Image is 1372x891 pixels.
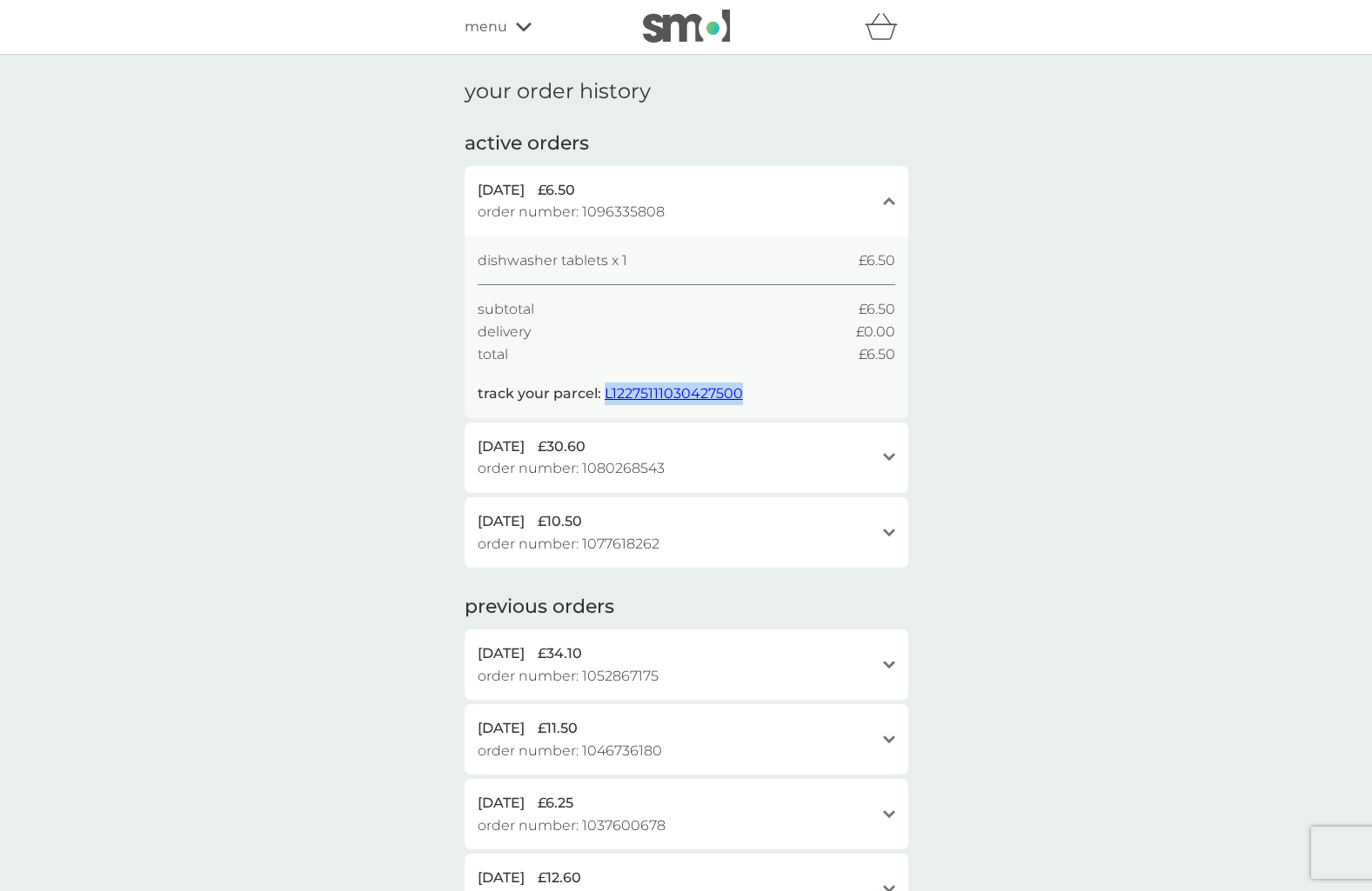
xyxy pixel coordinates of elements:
h2: active orders [465,130,589,157]
span: dishwasher tablets x 1 [478,249,627,272]
span: order number: 1046736180 [478,740,662,762]
span: order number: 1096335808 [478,201,665,223]
img: smol [643,10,730,43]
h1: your order history [465,79,651,104]
span: delivery [478,321,531,343]
span: £30.60 [538,436,586,458]
p: track your parcel: [478,382,743,405]
a: L12275111030427500 [605,385,743,402]
span: [DATE] [478,642,525,665]
span: total [478,343,508,366]
span: £11.50 [538,717,578,740]
span: £6.50 [859,249,895,272]
span: £34.10 [538,642,582,665]
span: order number: 1052867175 [478,665,659,688]
span: order number: 1080268543 [478,457,665,480]
div: basket [865,10,908,44]
span: [DATE] [478,510,525,533]
h2: previous orders [465,594,614,621]
span: menu [465,16,507,38]
span: subtotal [478,298,534,321]
span: [DATE] [478,179,525,202]
span: [DATE] [478,792,525,815]
span: £6.50 [538,179,575,202]
span: order number: 1077618262 [478,533,659,555]
span: £6.25 [538,792,573,815]
span: [DATE] [478,717,525,740]
span: £12.60 [538,867,581,889]
span: [DATE] [478,867,525,889]
span: order number: 1037600678 [478,815,666,837]
span: £10.50 [538,510,582,533]
span: £6.50 [859,298,895,321]
span: £0.00 [856,321,895,343]
span: [DATE] [478,436,525,458]
span: £6.50 [859,343,895,366]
